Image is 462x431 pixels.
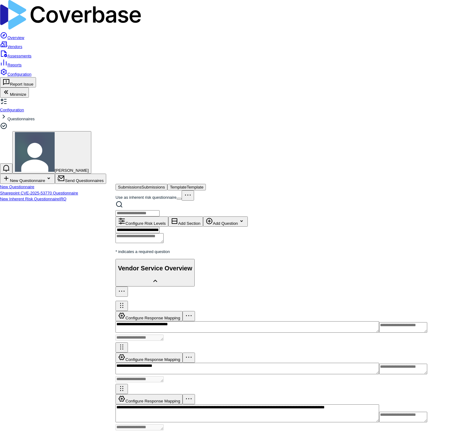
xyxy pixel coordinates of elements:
button: More actions [182,190,194,201]
span: IRQ [59,197,66,201]
button: Configure Response Mapping [115,311,183,321]
button: Drag to reorder [115,342,128,353]
button: Add Question [203,216,248,227]
span: Template [170,185,187,189]
button: Send Questionnaires [55,174,106,184]
button: Drag to reorder [115,384,128,394]
h2: Vendor Service Overview [118,265,192,272]
img: Daniel Aranibar avatar [15,132,55,172]
button: Add Section [168,216,203,227]
button: Configure Response Mapping [115,353,183,363]
span: [PERSON_NAME] [55,168,89,173]
button: More actions [183,353,195,363]
button: Drag to reorder [115,301,128,311]
span: Submissions [142,185,165,189]
button: More actions [183,311,195,321]
label: Use as inherent risk questionnaire [115,195,177,200]
button: Vendor Service Overview [115,259,195,287]
p: * indicates a required question [115,249,462,255]
span: Template [187,185,203,189]
span: Questionnaires [7,117,34,121]
button: Daniel Aranibar avatar[PERSON_NAME] [12,131,91,174]
button: Configure Response Mapping [115,394,183,404]
button: More actions [183,394,195,404]
span: Submissions [118,185,142,189]
button: Configure Risk Levels [115,216,168,227]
